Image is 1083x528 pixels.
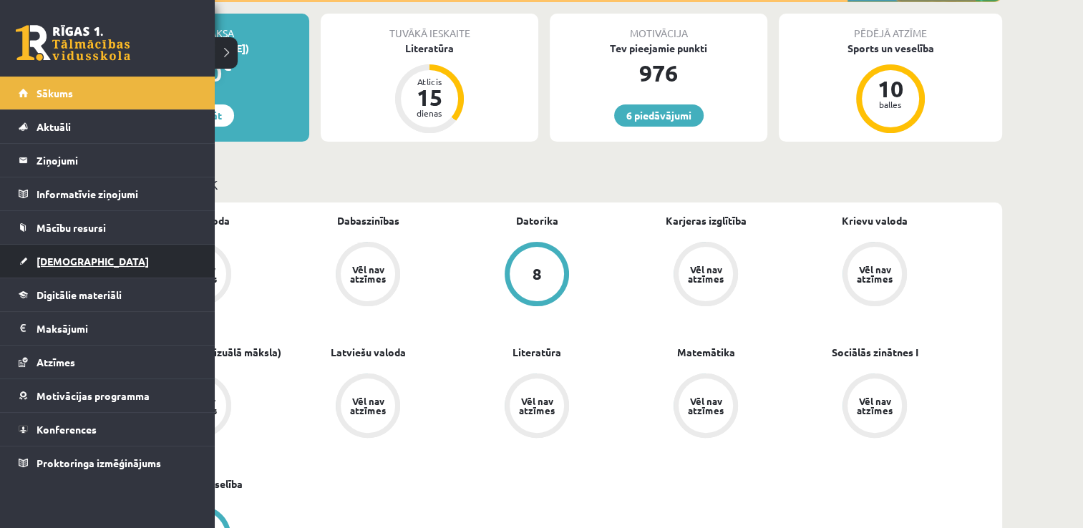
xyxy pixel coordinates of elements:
span: Motivācijas programma [37,389,150,402]
a: [DEMOGRAPHIC_DATA] [19,245,197,278]
span: Digitālie materiāli [37,288,122,301]
div: 8 [533,266,542,282]
a: Vēl nav atzīmes [621,373,790,441]
a: Dabaszinības [337,213,399,228]
div: balles [869,100,912,109]
div: Vēl nav atzīmes [686,265,726,283]
div: 976 [550,56,767,90]
a: Motivācijas programma [19,379,197,412]
a: Konferences [19,413,197,446]
div: Vēl nav atzīmes [517,396,557,415]
div: Sports un veselība [779,41,1002,56]
a: Mācību resursi [19,211,197,244]
span: [DEMOGRAPHIC_DATA] [37,255,149,268]
div: Vēl nav atzīmes [348,265,388,283]
a: Ziņojumi [19,144,197,177]
div: Vēl nav atzīmes [686,396,726,415]
span: Aktuāli [37,120,71,133]
div: Tuvākā ieskaite [321,14,538,41]
a: Datorika [516,213,558,228]
a: Latviešu valoda [331,345,406,360]
a: Digitālie materiāli [19,278,197,311]
span: Konferences [37,423,97,436]
div: dienas [408,109,451,117]
a: Karjeras izglītība [666,213,747,228]
a: 6 piedāvājumi [614,104,704,127]
div: Vēl nav atzīmes [855,265,895,283]
span: Mācību resursi [37,221,106,234]
div: Atlicis [408,77,451,86]
a: Maksājumi [19,312,197,345]
legend: Ziņojumi [37,144,197,177]
a: Informatīvie ziņojumi [19,177,197,210]
a: Sākums [19,77,197,109]
a: Literatūra [513,345,561,360]
a: 8 [452,242,621,309]
a: Vēl nav atzīmes [283,242,452,309]
a: Sociālās zinātnes I [832,345,918,360]
span: Atzīmes [37,356,75,368]
div: Motivācija [550,14,767,41]
a: Aktuāli [19,110,197,143]
div: 15 [408,86,451,109]
legend: Informatīvie ziņojumi [37,177,197,210]
span: € [222,54,231,75]
a: Vēl nav atzīmes [283,373,452,441]
a: Sports un veselība 10 balles [779,41,1002,135]
a: Atzīmes [19,346,197,378]
div: Vēl nav atzīmes [348,396,388,415]
div: Literatūra [321,41,538,56]
a: Matemātika [677,345,735,360]
div: 10 [869,77,912,100]
div: Pēdējā atzīme [779,14,1002,41]
div: Vēl nav atzīmes [855,396,895,415]
span: Sākums [37,87,73,99]
a: Vēl nav atzīmes [452,373,621,441]
a: Rīgas 1. Tālmācības vidusskola [16,25,130,61]
legend: Maksājumi [37,312,197,345]
a: Vēl nav atzīmes [790,373,959,441]
a: Literatūra Atlicis 15 dienas [321,41,538,135]
span: Proktoringa izmēģinājums [37,456,161,469]
a: Vēl nav atzīmes [790,242,959,309]
a: Proktoringa izmēģinājums [19,446,197,479]
div: Tev pieejamie punkti [550,41,767,56]
a: Krievu valoda [842,213,908,228]
p: Mācību plāns 11.c2 JK [92,175,996,194]
a: Vēl nav atzīmes [621,242,790,309]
